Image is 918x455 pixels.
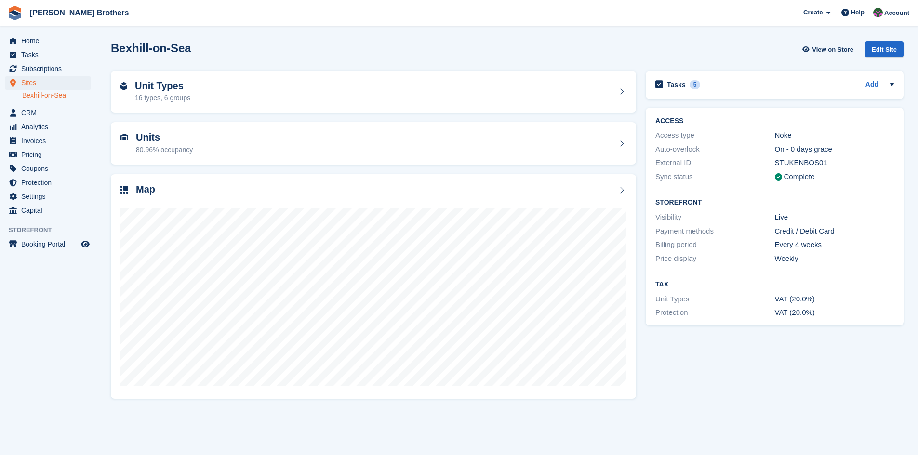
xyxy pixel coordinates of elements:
[21,76,79,90] span: Sites
[5,176,91,189] a: menu
[111,122,636,165] a: Units 80.96% occupancy
[655,144,774,155] div: Auto-overlock
[655,171,774,182] div: Sync status
[5,190,91,203] a: menu
[775,144,894,155] div: On - 0 days grace
[21,48,79,62] span: Tasks
[873,8,883,17] img: Nick Wright
[21,204,79,217] span: Capital
[655,226,774,237] div: Payment methods
[775,226,894,237] div: Credit / Debit Card
[111,174,636,399] a: Map
[136,145,193,155] div: 80.96% occupancy
[667,80,686,89] h2: Tasks
[775,307,894,318] div: VAT (20.0%)
[655,157,774,169] div: External ID
[655,212,774,223] div: Visibility
[135,80,190,91] h2: Unit Types
[21,190,79,203] span: Settings
[801,41,857,57] a: View on Store
[5,134,91,147] a: menu
[5,106,91,119] a: menu
[5,148,91,161] a: menu
[775,212,894,223] div: Live
[120,186,128,194] img: map-icn-33ee37083ee616e46c38cad1a60f524a97daa1e2b2c8c0bc3eb3415660979fc1.svg
[5,34,91,48] a: menu
[111,71,636,113] a: Unit Types 16 types, 6 groups
[120,134,128,141] img: unit-icn-7be61d7bf1b0ce9d3e12c5938cc71ed9869f7b940bace4675aadf7bd6d80202e.svg
[5,120,91,133] a: menu
[865,41,904,61] a: Edit Site
[120,82,127,90] img: unit-type-icn-2b2737a686de81e16bb02015468b77c625bbabd49415b5ef34ead5e3b44a266d.svg
[5,204,91,217] a: menu
[5,48,91,62] a: menu
[111,41,191,54] h2: Bexhill-on-Sea
[5,237,91,251] a: menu
[655,130,774,141] div: Access type
[136,184,155,195] h2: Map
[655,307,774,318] div: Protection
[22,91,91,100] a: Bexhill-on-Sea
[655,294,774,305] div: Unit Types
[21,34,79,48] span: Home
[775,239,894,250] div: Every 4 weeks
[655,239,774,250] div: Billing period
[21,162,79,175] span: Coupons
[8,6,22,20] img: stora-icon-8386f47178a22dfd0bd8f6a31ec36ba5ce8667c1dd55bd0f319d3a0aa187defe.svg
[812,45,853,54] span: View on Store
[21,106,79,119] span: CRM
[80,238,91,250] a: Preview store
[775,130,894,141] div: Nokē
[21,237,79,251] span: Booking Portal
[21,134,79,147] span: Invoices
[136,132,193,143] h2: Units
[655,253,774,264] div: Price display
[21,148,79,161] span: Pricing
[775,253,894,264] div: Weekly
[775,294,894,305] div: VAT (20.0%)
[5,62,91,76] a: menu
[775,157,894,169] div: STUKENBOS01
[21,120,79,133] span: Analytics
[851,8,865,17] span: Help
[690,80,701,89] div: 5
[884,8,909,18] span: Account
[865,79,878,91] a: Add
[865,41,904,57] div: Edit Site
[784,171,815,182] div: Complete
[655,117,894,125] h2: ACCESS
[803,8,823,17] span: Create
[21,176,79,189] span: Protection
[5,76,91,90] a: menu
[21,62,79,76] span: Subscriptions
[9,225,96,235] span: Storefront
[5,162,91,175] a: menu
[655,199,894,207] h2: Storefront
[655,281,894,288] h2: Tax
[26,5,133,21] a: [PERSON_NAME] Brothers
[135,93,190,103] div: 16 types, 6 groups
